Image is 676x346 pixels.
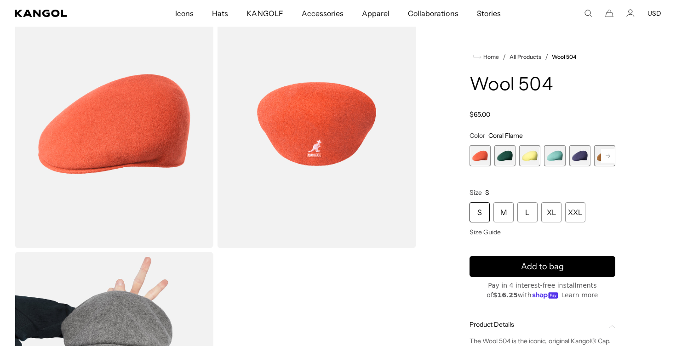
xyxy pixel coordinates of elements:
label: Coral Flame [470,145,491,166]
h1: Wool 504 [470,75,615,96]
div: 3 of 21 [519,145,540,166]
nav: breadcrumbs [470,51,615,62]
label: Aquatic [544,145,565,166]
span: S [485,188,489,197]
li: / [499,51,506,62]
button: USD [647,9,661,17]
span: Size [470,188,482,197]
label: Butter Chiffon [519,145,540,166]
label: Rustic Caramel [594,145,615,166]
div: S [470,202,490,222]
span: Add to bag [521,261,564,273]
a: Kangol [15,10,115,17]
div: M [493,202,514,222]
li: / [541,51,548,62]
span: Size Guide [470,228,501,236]
label: Deep Emerald [494,145,516,166]
div: L [517,202,538,222]
div: 6 of 21 [594,145,615,166]
label: Hazy Indigo [569,145,590,166]
div: 4 of 21 [544,145,565,166]
a: All Products [510,54,541,60]
button: Cart [605,9,613,17]
div: XL [541,202,561,222]
div: 5 of 21 [569,145,590,166]
span: $65.00 [470,110,490,119]
span: Color [470,131,485,140]
a: Wool 504 [552,54,576,60]
div: XXL [565,202,585,222]
div: 1 of 21 [470,145,491,166]
button: Add to bag [470,256,615,277]
span: Coral Flame [488,131,523,140]
a: Home [473,53,499,61]
span: Home [481,54,499,60]
summary: Search here [584,9,592,17]
a: Account [626,9,635,17]
div: 2 of 21 [494,145,516,166]
span: Product Details [470,320,604,329]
